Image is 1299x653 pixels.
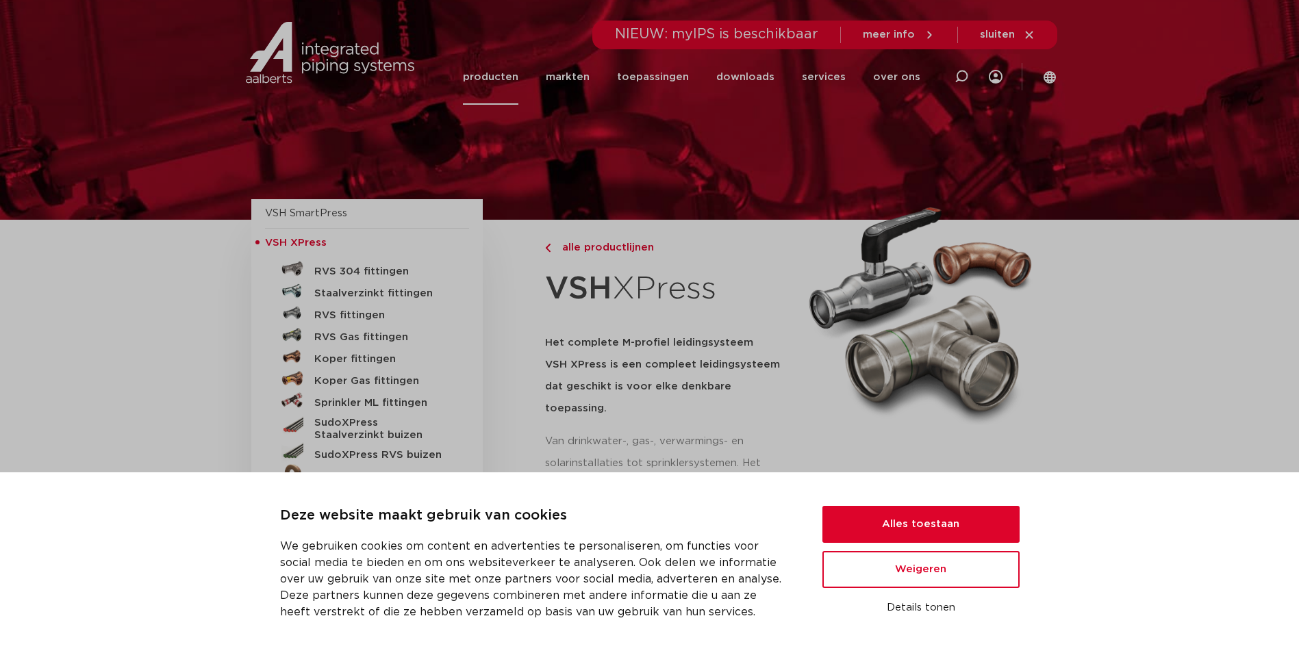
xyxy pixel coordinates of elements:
a: sluiten [980,29,1035,41]
a: SudoXPress Staalverzinkt buizen [265,411,469,441]
a: Koper fittingen [265,346,469,368]
h5: RVS Gas fittingen [314,331,450,344]
strong: VSH [545,273,612,305]
h1: XPress [545,263,793,316]
span: meer info [863,29,915,40]
a: meer info [863,29,935,41]
h5: Sprinkler ML fittingen [314,397,450,409]
a: alle productlijnen [545,240,793,256]
p: Van drinkwater-, gas-, verwarmings- en solarinstallaties tot sprinklersystemen. Het assortiment b... [545,431,793,496]
a: RVS fittingen [265,302,469,324]
h5: RVS fittingen [314,309,450,322]
h5: RVS 304 fittingen [314,266,450,278]
p: Deze website maakt gebruik van cookies [280,505,790,527]
a: over ons [873,49,920,105]
h5: Het complete M-profiel leidingsysteem VSH XPress is een compleet leidingsysteem dat geschikt is v... [545,332,793,420]
a: RVS Gas fittingen [265,324,469,346]
div: my IPS [989,49,1002,105]
a: RVS 304 fittingen [265,258,469,280]
h5: Koper Gas fittingen [314,375,450,387]
a: Sprinkler ML fittingen [265,389,469,411]
h5: SudoXPress Staalverzinkt buizen [314,417,450,441]
span: sluiten [980,29,1015,40]
a: producten [463,49,518,105]
button: Details tonen [822,596,1020,619]
a: Staalverzinkt fittingen [265,280,469,302]
span: VSH XPress [265,238,327,248]
button: Alles toestaan [822,506,1020,543]
a: SudoXPress RVS buizen [265,441,469,463]
span: NIEUW: myIPS is beschikbaar [615,27,818,41]
h5: Koper fittingen [314,353,450,366]
a: VSH SmartPress [265,208,347,218]
span: alle productlijnen [554,242,654,253]
nav: Menu [463,49,920,105]
a: Koper Gas fittingen [265,368,469,389]
h5: SudoXPress RVS buizen [314,449,450,461]
h5: Sprinkler ML buizen [314,471,450,483]
a: Sprinkler ML buizen [265,463,469,485]
a: toepassingen [617,49,689,105]
a: markten [546,49,590,105]
a: services [802,49,846,105]
a: downloads [716,49,774,105]
p: We gebruiken cookies om content en advertenties te personaliseren, om functies voor social media ... [280,538,790,620]
h5: Staalverzinkt fittingen [314,287,450,300]
button: Weigeren [822,551,1020,588]
img: chevron-right.svg [545,244,551,253]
